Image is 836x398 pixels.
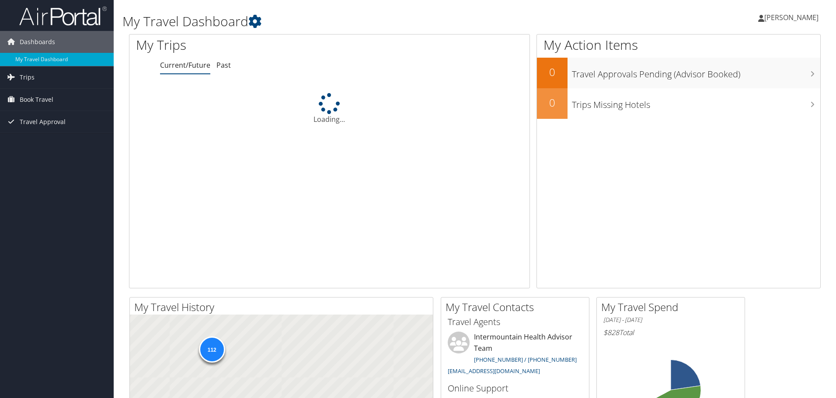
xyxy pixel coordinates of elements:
[448,316,582,328] h3: Travel Agents
[122,12,592,31] h1: My Travel Dashboard
[572,94,820,111] h3: Trips Missing Hotels
[572,64,820,80] h3: Travel Approvals Pending (Advisor Booked)
[20,89,53,111] span: Book Travel
[20,66,35,88] span: Trips
[20,111,66,133] span: Travel Approval
[443,332,587,378] li: Intermountain Health Advisor Team
[603,316,738,324] h6: [DATE] - [DATE]
[216,60,231,70] a: Past
[601,300,745,315] h2: My Travel Spend
[537,58,820,88] a: 0Travel Approvals Pending (Advisor Booked)
[199,336,225,363] div: 112
[134,300,433,315] h2: My Travel History
[603,328,738,337] h6: Total
[537,36,820,54] h1: My Action Items
[160,60,210,70] a: Current/Future
[446,300,589,315] h2: My Travel Contacts
[537,65,568,80] h2: 0
[20,31,55,53] span: Dashboards
[537,88,820,119] a: 0Trips Missing Hotels
[448,382,582,395] h3: Online Support
[603,328,619,337] span: $828
[537,95,568,110] h2: 0
[448,367,540,375] a: [EMAIL_ADDRESS][DOMAIN_NAME]
[136,36,356,54] h1: My Trips
[19,6,107,26] img: airportal-logo.png
[474,356,577,363] a: [PHONE_NUMBER] / [PHONE_NUMBER]
[758,4,827,31] a: [PERSON_NAME]
[764,13,819,22] span: [PERSON_NAME]
[129,93,529,125] div: Loading...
